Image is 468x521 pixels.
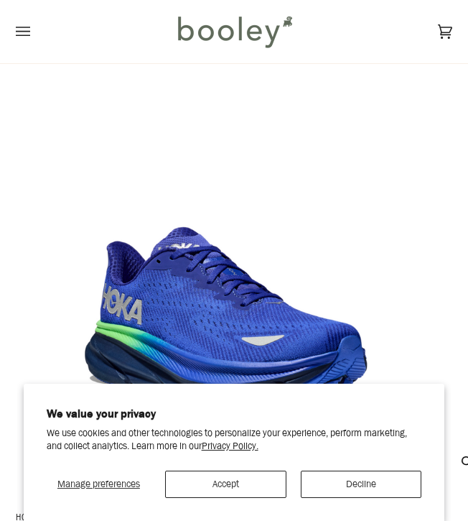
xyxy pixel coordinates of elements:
[172,11,297,52] img: Booley
[35,90,433,488] img: Hoka Men&#39;s Clifton 9 GTX Dazzling Blue / Evening Sky - Booley Galway
[202,439,258,453] a: Privacy Policy.
[301,471,422,498] button: Decline
[165,471,286,498] button: Accept
[47,407,422,421] h2: We value your privacy
[47,427,422,452] p: We use cookies and other technologies to personalize your experience, perform marketing, and coll...
[57,477,140,491] span: Manage preferences
[47,471,151,498] button: Manage preferences
[35,90,433,488] div: Hoka Men's Clifton 9 GTX Dazzling Blue / Evening Sky - Booley Galway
